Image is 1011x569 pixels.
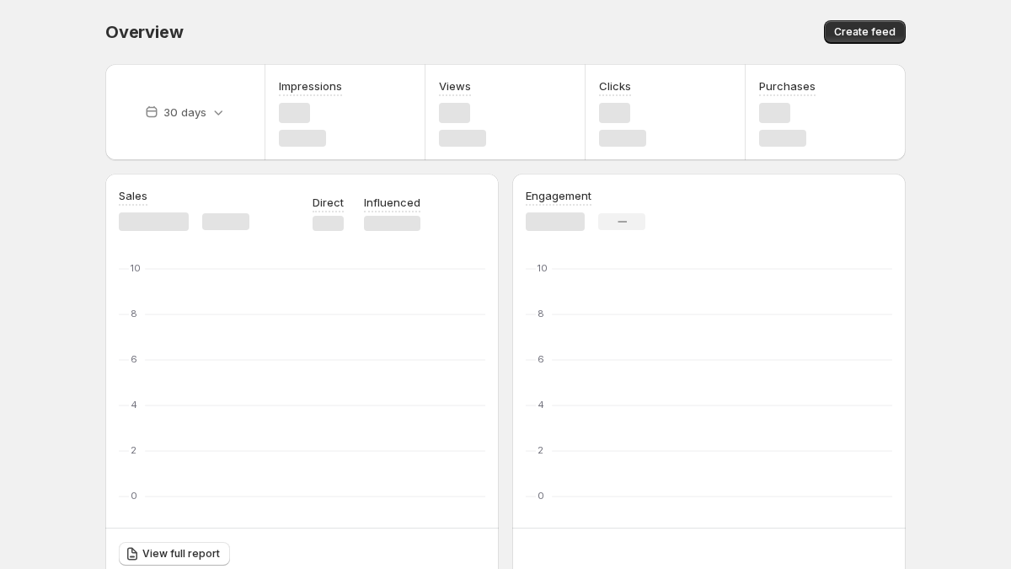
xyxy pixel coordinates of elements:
[834,25,896,39] span: Create feed
[599,78,631,94] h3: Clicks
[131,308,137,319] text: 8
[538,490,544,502] text: 0
[538,399,544,411] text: 4
[131,353,137,365] text: 6
[439,78,471,94] h3: Views
[119,542,230,566] a: View full report
[364,194,420,211] p: Influenced
[131,399,137,411] text: 4
[105,22,183,42] span: Overview
[279,78,342,94] h3: Impressions
[538,444,543,456] text: 2
[131,262,141,274] text: 10
[526,187,591,204] h3: Engagement
[538,353,544,365] text: 6
[142,547,220,561] span: View full report
[824,20,906,44] button: Create feed
[538,262,548,274] text: 10
[119,187,147,204] h3: Sales
[163,104,206,121] p: 30 days
[538,308,544,319] text: 8
[131,490,137,502] text: 0
[759,78,816,94] h3: Purchases
[313,194,344,211] p: Direct
[131,444,136,456] text: 2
